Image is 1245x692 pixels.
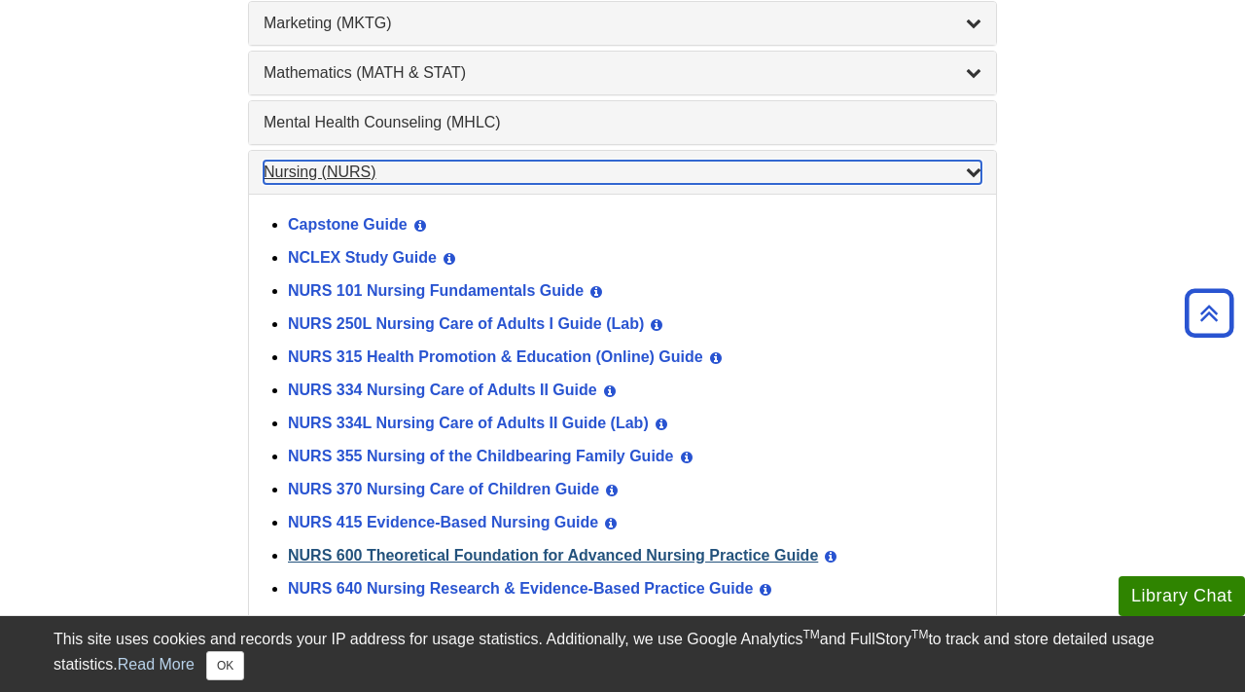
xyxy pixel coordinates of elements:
[288,249,437,266] a: NCLEX Study Guide
[1178,300,1240,326] a: Back to Top
[288,216,408,233] a: Capstone Guide
[53,628,1192,680] div: This site uses cookies and records your IP address for usage statistics. Additionally, we use Goo...
[264,12,981,35] a: Marketing (MKTG)
[288,613,536,630] a: Nursing Resources Library Guide
[288,415,649,431] a: NURS 334L Nursing Care of Adults II Guide (Lab)
[288,382,597,398] a: NURS 334 Nursing Care of Adults II Guide
[264,61,981,85] a: Mathematics (MATH & STAT)
[118,656,195,673] a: Read More
[1119,576,1245,616] button: Library Chat
[911,628,928,641] sup: TM
[288,282,584,299] a: NURS 101 Nursing Fundamentals Guide
[264,111,981,134] a: Mental Health Counseling (MHLC)
[206,651,244,680] button: Close
[802,628,819,641] sup: TM
[288,448,674,464] a: NURS 355 Nursing of the Childbearing Family Guide
[288,547,818,564] a: NURS 600 Theoretical Foundation for Advanced Nursing Practice Guide
[264,161,981,184] a: Nursing (NURS)
[288,481,599,497] a: NURS 370 Nursing Care of Children Guide
[288,315,644,332] a: NURS 250L Nursing Care of Adults I Guide (Lab)
[288,580,753,597] a: NURS 640 Nursing Research & Evidence-Based Practice Guide
[288,348,703,365] a: NURS 315 Health Promotion & Education (Online) Guide
[288,514,598,530] a: NURS 415 Evidence-Based Nursing Guide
